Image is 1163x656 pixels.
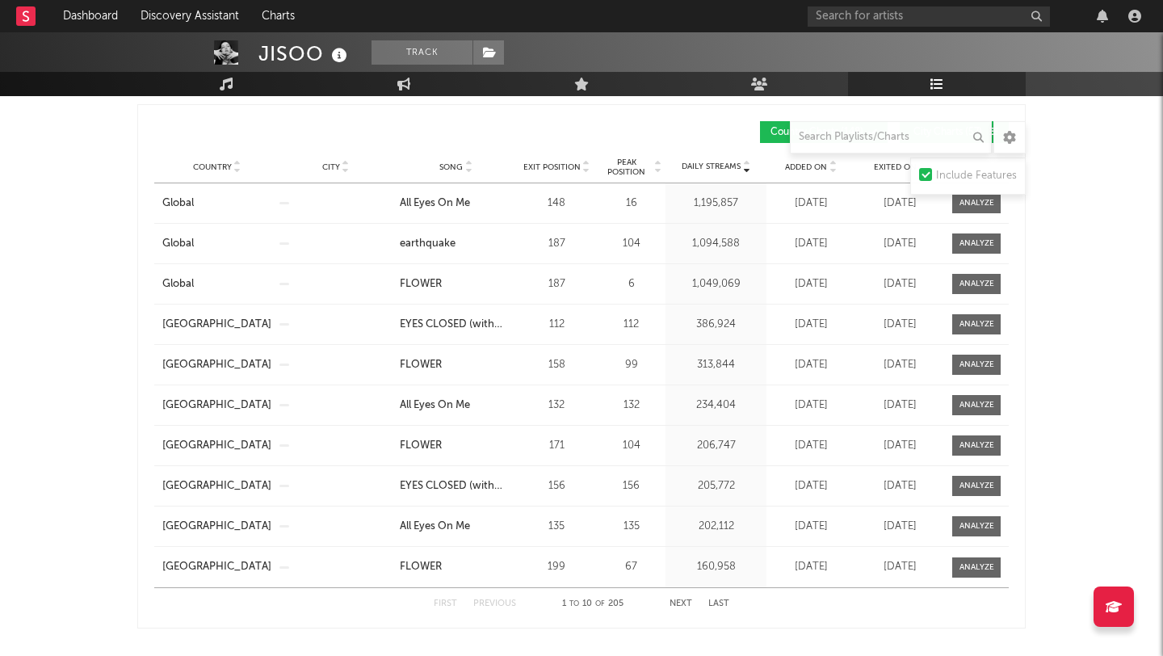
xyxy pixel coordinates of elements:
input: Search for artists [808,6,1050,27]
div: JISOO [258,40,351,67]
button: Next [670,599,692,608]
a: [GEOGRAPHIC_DATA] [162,559,271,575]
span: City [322,162,340,172]
a: [GEOGRAPHIC_DATA] [162,317,271,333]
div: [DATE] [859,519,940,535]
div: [DATE] [770,397,851,414]
div: [DATE] [859,317,940,333]
div: 67 [601,559,661,575]
div: 112 [520,317,593,333]
span: Country [193,162,232,172]
input: Search Playlists/Charts [790,121,992,153]
div: 234,404 [670,397,762,414]
div: All Eyes On Me [400,519,470,535]
a: earthquake [400,236,512,252]
div: Global [162,236,194,252]
div: 148 [520,196,593,212]
div: [DATE] [770,438,851,454]
button: Previous [473,599,516,608]
div: [DATE] [859,357,940,373]
div: [DATE] [770,559,851,575]
span: Exited On [874,162,917,172]
div: 199 [520,559,593,575]
div: 1 10 205 [548,595,637,614]
a: EYES CLOSED (with ZAYN) [400,317,512,333]
button: Track [372,40,472,65]
div: 206,747 [670,438,762,454]
div: [DATE] [770,478,851,494]
div: 112 [601,317,661,333]
div: Include Features [936,166,1017,186]
div: Global [162,276,194,292]
a: FLOWER [400,438,512,454]
div: FLOWER [400,276,442,292]
div: 99 [601,357,661,373]
div: [DATE] [770,317,851,333]
span: Daily Streams [682,161,741,173]
div: Global [162,196,194,212]
span: Country Charts ( 148 ) [770,128,863,137]
div: 6 [601,276,661,292]
div: [DATE] [770,196,851,212]
div: FLOWER [400,438,442,454]
div: earthquake [400,236,456,252]
a: FLOWER [400,559,512,575]
div: [DATE] [859,559,940,575]
a: All Eyes On Me [400,196,512,212]
div: 156 [601,478,661,494]
div: 1,094,588 [670,236,762,252]
a: FLOWER [400,276,512,292]
div: 1,049,069 [670,276,762,292]
div: 160,958 [670,559,762,575]
div: 187 [520,236,593,252]
div: [DATE] [770,276,851,292]
div: FLOWER [400,559,442,575]
button: Country Charts(148) [760,121,888,143]
a: All Eyes On Me [400,397,512,414]
div: 132 [520,397,593,414]
div: 158 [520,357,593,373]
a: [GEOGRAPHIC_DATA] [162,438,271,454]
div: [DATE] [859,276,940,292]
a: [GEOGRAPHIC_DATA] [162,397,271,414]
a: EYES CLOSED (with ZAYN) [400,478,512,494]
span: of [595,600,605,608]
div: [DATE] [859,478,940,494]
div: 132 [601,397,661,414]
div: 156 [520,478,593,494]
div: 104 [601,438,661,454]
div: All Eyes On Me [400,196,470,212]
div: 313,844 [670,357,762,373]
div: 187 [520,276,593,292]
span: Exit Position [523,162,581,172]
a: [GEOGRAPHIC_DATA] [162,357,271,373]
div: 135 [601,519,661,535]
a: [GEOGRAPHIC_DATA] [162,519,271,535]
a: All Eyes On Me [400,519,512,535]
button: First [434,599,457,608]
div: [DATE] [859,438,940,454]
div: 16 [601,196,661,212]
span: Peak Position [601,158,652,177]
div: 171 [520,438,593,454]
a: [GEOGRAPHIC_DATA] [162,478,271,494]
div: [DATE] [859,236,940,252]
span: Added On [785,162,827,172]
div: 205,772 [670,478,762,494]
a: Global [162,276,271,292]
a: Global [162,236,271,252]
span: Song [439,162,463,172]
div: 1,195,857 [670,196,762,212]
div: [DATE] [859,196,940,212]
div: [DATE] [859,397,940,414]
div: 135 [520,519,593,535]
div: 202,112 [670,519,762,535]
